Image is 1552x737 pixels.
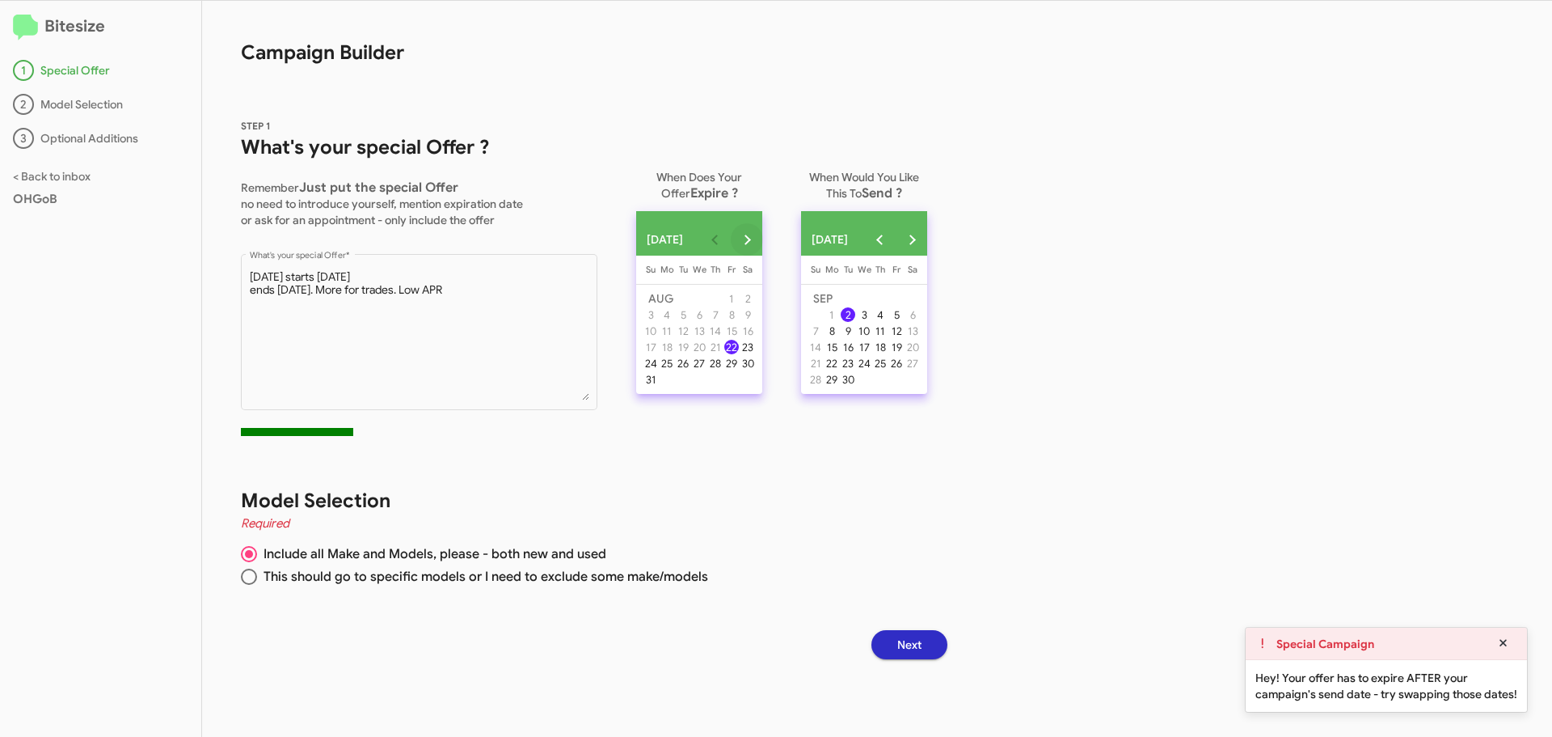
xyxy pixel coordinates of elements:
span: We [693,264,706,275]
button: August 13, 2025 [691,323,707,339]
div: 3 [13,128,34,149]
button: September 10, 2025 [856,323,872,339]
div: 30 [740,356,755,371]
div: 3 [643,307,658,322]
div: 7 [808,324,823,338]
button: September 9, 2025 [840,323,856,339]
button: September 30, 2025 [840,371,856,388]
button: August 18, 2025 [659,339,675,355]
button: August 5, 2025 [675,307,691,323]
button: August 17, 2025 [643,339,659,355]
div: 2 [13,94,34,115]
div: 1 [13,60,34,81]
div: 12 [889,324,904,338]
div: 1 [824,307,839,322]
div: 20 [692,340,706,354]
button: August 24, 2025 [643,355,659,371]
div: 15 [724,324,739,338]
button: August 23, 2025 [740,339,756,355]
div: Optional Additions [13,128,188,149]
button: August 29, 2025 [723,355,740,371]
a: < Back to inbox [13,169,91,184]
button: August 8, 2025 [723,307,740,323]
button: August 9, 2025 [740,307,756,323]
div: 22 [824,356,839,371]
div: 13 [905,324,920,338]
div: Model Selection [13,94,188,115]
button: August 16, 2025 [740,323,756,339]
button: August 19, 2025 [675,339,691,355]
button: September 4, 2025 [872,307,888,323]
div: 17 [643,340,658,354]
button: September 17, 2025 [856,339,872,355]
div: 25 [873,356,888,371]
button: September 26, 2025 [888,355,905,371]
button: September 5, 2025 [888,307,905,323]
button: August 20, 2025 [691,339,707,355]
div: 7 [708,307,723,322]
div: 10 [643,324,658,338]
h4: Required [241,514,915,533]
div: 14 [808,340,823,354]
div: 24 [643,356,658,371]
span: Th [875,264,885,275]
div: 26 [889,356,904,371]
h1: What's your special Offer ? [241,134,597,160]
div: 29 [824,372,839,387]
button: September 11, 2025 [872,323,888,339]
span: Su [646,264,656,275]
button: August 26, 2025 [675,355,691,371]
div: 11 [660,324,674,338]
td: AUG [643,290,723,307]
div: 11 [873,324,888,338]
button: September 25, 2025 [872,355,888,371]
p: Remember no need to introduce yourself, mention expiration date or ask for an appointment - only ... [241,173,597,228]
button: Next month [896,223,928,256]
button: August 31, 2025 [643,371,659,388]
span: Th [711,264,720,275]
button: September 2, 2025 [840,307,856,323]
div: 24 [857,356,871,371]
div: 23 [740,340,755,354]
div: 6 [692,307,706,322]
div: 6 [905,307,920,322]
div: 25 [660,356,674,371]
div: 30 [841,372,855,387]
p: When Does Your Offer [636,163,762,201]
button: September 29, 2025 [824,371,840,388]
button: September 28, 2025 [808,371,824,388]
div: 3 [857,307,871,322]
h1: Campaign Builder [202,1,954,66]
button: August 28, 2025 [707,355,723,371]
span: Just put the special Offer [299,180,458,196]
span: Sa [743,264,753,275]
div: 16 [841,340,855,354]
div: 8 [824,324,839,338]
button: September 15, 2025 [824,339,840,355]
div: Special Offer [13,60,188,81]
div: 5 [889,307,904,322]
span: [DATE] [647,225,683,254]
p: When Would You Like This To [801,163,927,201]
button: September 8, 2025 [824,323,840,339]
button: August 7, 2025 [707,307,723,323]
button: August 12, 2025 [675,323,691,339]
button: Previous month [863,223,896,256]
button: August 14, 2025 [707,323,723,339]
span: [DATE] [812,225,848,254]
button: September 13, 2025 [905,323,921,339]
div: 31 [643,372,658,387]
span: We [858,264,871,275]
button: September 7, 2025 [808,323,824,339]
div: 15 [824,340,839,354]
td: SEP [808,290,921,307]
div: 8 [724,307,739,322]
div: 13 [692,324,706,338]
div: 29 [724,356,739,371]
div: 5 [676,307,690,322]
button: August 21, 2025 [707,339,723,355]
button: August 11, 2025 [659,323,675,339]
button: August 1, 2025 [723,290,740,307]
button: Choose month and year [800,223,864,256]
span: Tu [844,264,853,275]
